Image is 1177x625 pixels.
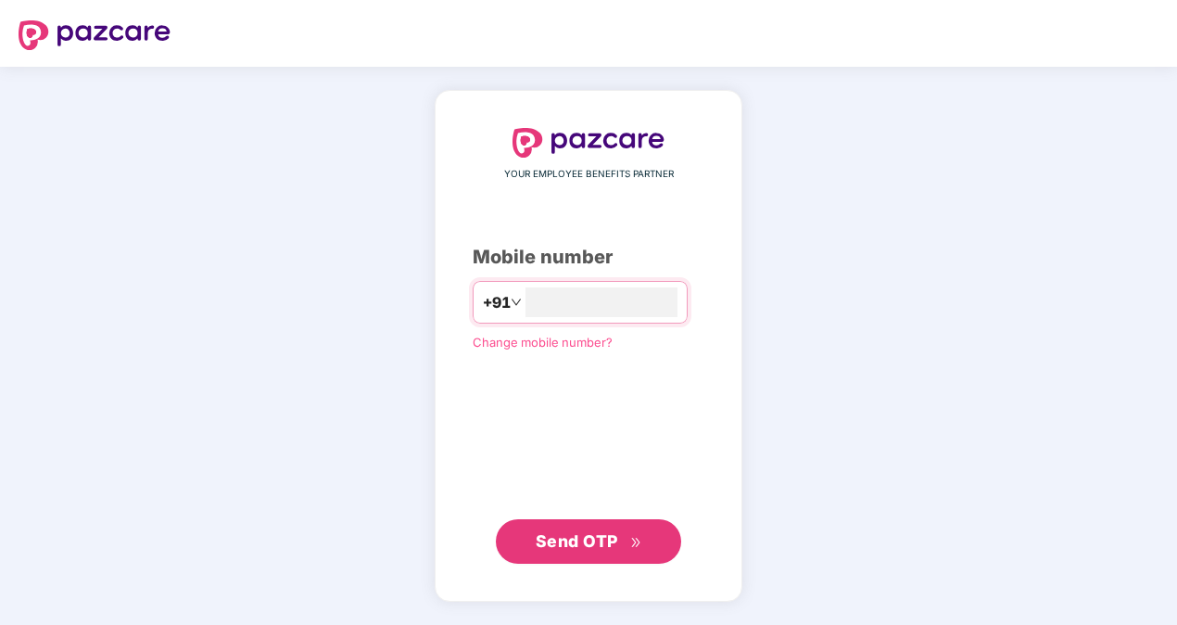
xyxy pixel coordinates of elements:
[19,20,171,50] img: logo
[473,243,704,272] div: Mobile number
[496,519,681,564] button: Send OTPdouble-right
[513,128,664,158] img: logo
[536,531,618,551] span: Send OTP
[483,291,511,314] span: +91
[473,335,613,350] a: Change mobile number?
[630,537,642,549] span: double-right
[511,297,522,308] span: down
[504,167,674,182] span: YOUR EMPLOYEE BENEFITS PARTNER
